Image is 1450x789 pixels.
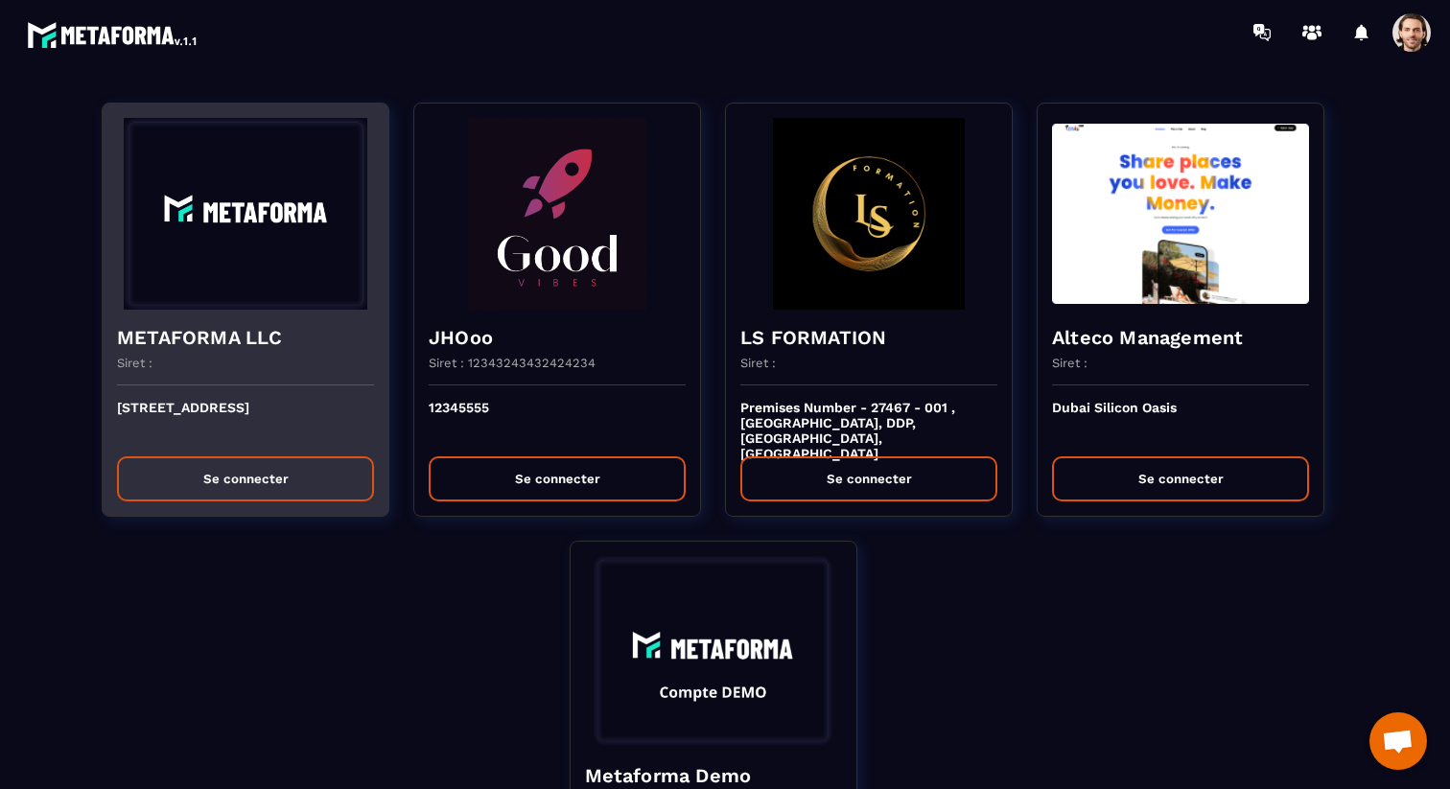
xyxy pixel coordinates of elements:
[1052,456,1309,501] button: Se connecter
[117,324,374,351] h4: METAFORMA LLC
[740,400,997,442] p: Premises Number - 27467 - 001 , [GEOGRAPHIC_DATA], DDP, [GEOGRAPHIC_DATA], [GEOGRAPHIC_DATA]
[1369,712,1427,770] a: Ouvrir le chat
[1052,324,1309,351] h4: Alteco Management
[117,400,374,442] p: [STREET_ADDRESS]
[117,356,152,370] p: Siret :
[1052,400,1309,442] p: Dubai Silicon Oasis
[1052,118,1309,310] img: funnel-background
[740,456,997,501] button: Se connecter
[117,118,374,310] img: funnel-background
[429,324,686,351] h4: JHOoo
[27,17,199,52] img: logo
[1052,356,1087,370] p: Siret :
[740,118,997,310] img: funnel-background
[117,456,374,501] button: Se connecter
[429,118,686,310] img: funnel-background
[429,400,686,442] p: 12345555
[585,762,842,789] h4: Metaforma Demo
[740,324,997,351] h4: LS FORMATION
[740,356,776,370] p: Siret :
[429,356,596,370] p: Siret : 12343243432424234
[429,456,686,501] button: Se connecter
[585,556,842,748] img: funnel-background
